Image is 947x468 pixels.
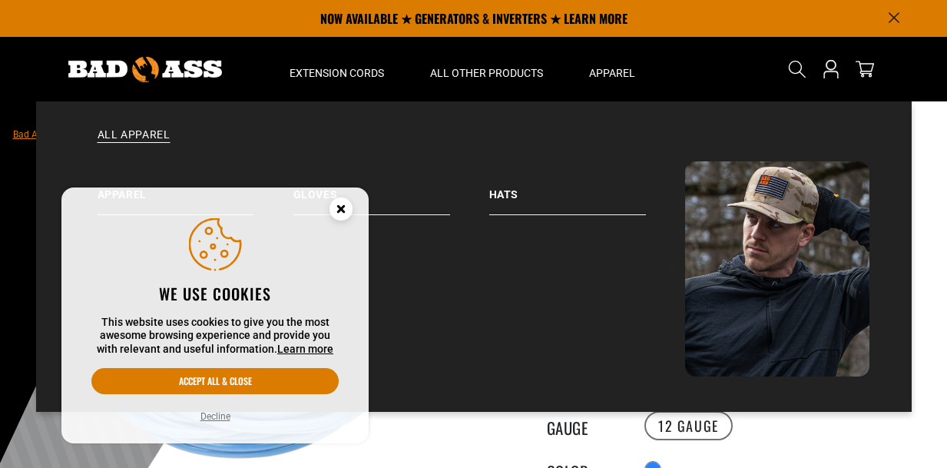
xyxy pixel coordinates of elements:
aside: Cookie Consent [61,188,369,444]
a: Bad Ass Extension Cords [13,129,117,140]
img: Bad Ass Extension Cords [685,161,869,377]
summary: Apparel [566,37,658,101]
button: Decline [196,409,235,424]
nav: breadcrumbs [13,124,374,143]
a: Hats [489,161,685,215]
summary: All Other Products [407,37,566,101]
h2: We use cookies [91,284,339,304]
a: All Apparel [67,128,881,161]
a: Learn more [277,343,333,355]
label: 12 Gauge [644,411,733,440]
summary: Extension Cords [267,37,407,101]
p: This website uses cookies to give you the most awesome browsing experience and provide you with r... [91,316,339,357]
img: Bad Ass Extension Cords [68,57,222,82]
span: Extension Cords [290,66,384,80]
summary: Search [785,57,810,81]
button: Accept all & close [91,368,339,394]
legend: Gauge [547,416,624,436]
span: All Other Products [430,66,543,80]
a: Apparel [98,161,293,215]
a: Gloves [293,161,489,215]
span: Apparel [589,66,635,80]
